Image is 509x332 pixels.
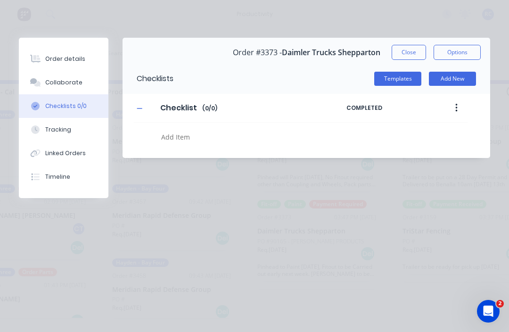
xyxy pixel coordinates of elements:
div: Order details [45,55,85,63]
div: Tracking [45,125,71,134]
div: Timeline [45,173,70,181]
input: Enter Checklist name [155,101,202,115]
button: Timeline [19,165,108,189]
iframe: Intercom live chat [477,300,500,323]
div: Checklists 0/0 [45,102,87,110]
button: Close [392,45,426,60]
button: Collaborate [19,71,108,94]
button: Checklists 0/0 [19,94,108,118]
span: 2 [496,300,504,307]
div: Linked Orders [45,149,86,158]
span: Daimler Trucks Shepparton [282,48,380,57]
div: Collaborate [45,78,82,87]
span: Order #3373 - [233,48,282,57]
button: Options [434,45,481,60]
button: Tracking [19,118,108,141]
div: Checklists [123,64,173,94]
button: Linked Orders [19,141,108,165]
button: Add New [429,72,476,86]
span: COMPLETED [346,104,427,112]
button: Order details [19,47,108,71]
span: ( 0 / 0 ) [202,104,217,113]
button: Templates [374,72,421,86]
